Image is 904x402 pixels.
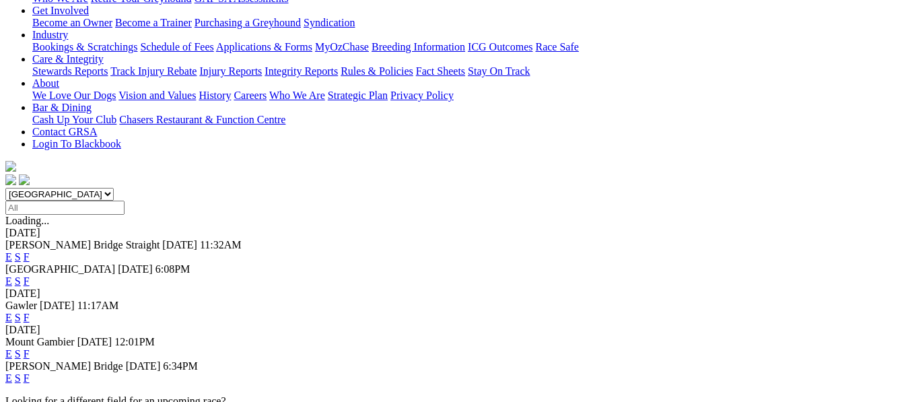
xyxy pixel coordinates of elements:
[5,239,160,250] span: [PERSON_NAME] Bridge Straight
[5,372,12,384] a: E
[15,275,21,287] a: S
[24,348,30,360] a: F
[15,372,21,384] a: S
[32,126,97,137] a: Contact GRSA
[32,53,104,65] a: Care & Integrity
[5,215,49,226] span: Loading...
[32,41,137,53] a: Bookings & Scratchings
[15,251,21,263] a: S
[5,161,16,172] img: logo-grsa-white.png
[163,360,198,372] span: 6:34PM
[32,90,899,102] div: About
[118,263,153,275] span: [DATE]
[24,372,30,384] a: F
[77,300,119,311] span: 11:17AM
[5,312,12,323] a: E
[32,29,68,40] a: Industry
[199,65,262,77] a: Injury Reports
[195,17,301,28] a: Purchasing a Greyhound
[5,360,123,372] span: [PERSON_NAME] Bridge
[468,41,532,53] a: ICG Outcomes
[200,239,242,250] span: 11:32AM
[126,360,161,372] span: [DATE]
[416,65,465,77] a: Fact Sheets
[110,65,197,77] a: Track Injury Rebate
[32,5,89,16] a: Get Involved
[32,90,116,101] a: We Love Our Dogs
[5,201,125,215] input: Select date
[15,348,21,360] a: S
[119,114,285,125] a: Chasers Restaurant & Function Centre
[77,336,112,347] span: [DATE]
[32,102,92,113] a: Bar & Dining
[19,174,30,185] img: twitter.svg
[5,348,12,360] a: E
[32,17,112,28] a: Become an Owner
[32,17,899,29] div: Get Involved
[40,300,75,311] span: [DATE]
[24,251,30,263] a: F
[5,288,899,300] div: [DATE]
[162,239,197,250] span: [DATE]
[234,90,267,101] a: Careers
[32,65,108,77] a: Stewards Reports
[32,114,899,126] div: Bar & Dining
[5,227,899,239] div: [DATE]
[304,17,355,28] a: Syndication
[115,17,192,28] a: Become a Trainer
[24,312,30,323] a: F
[32,114,116,125] a: Cash Up Your Club
[535,41,578,53] a: Race Safe
[118,90,196,101] a: Vision and Values
[5,300,37,311] span: Gawler
[199,90,231,101] a: History
[140,41,213,53] a: Schedule of Fees
[468,65,530,77] a: Stay On Track
[341,65,413,77] a: Rules & Policies
[315,41,369,53] a: MyOzChase
[265,65,338,77] a: Integrity Reports
[32,138,121,149] a: Login To Blackbook
[269,90,325,101] a: Who We Are
[32,41,899,53] div: Industry
[216,41,312,53] a: Applications & Forms
[390,90,454,101] a: Privacy Policy
[5,174,16,185] img: facebook.svg
[372,41,465,53] a: Breeding Information
[5,263,115,275] span: [GEOGRAPHIC_DATA]
[5,251,12,263] a: E
[5,275,12,287] a: E
[114,336,155,347] span: 12:01PM
[155,263,190,275] span: 6:08PM
[15,312,21,323] a: S
[32,77,59,89] a: About
[5,336,75,347] span: Mount Gambier
[32,65,899,77] div: Care & Integrity
[24,275,30,287] a: F
[5,324,899,336] div: [DATE]
[328,90,388,101] a: Strategic Plan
